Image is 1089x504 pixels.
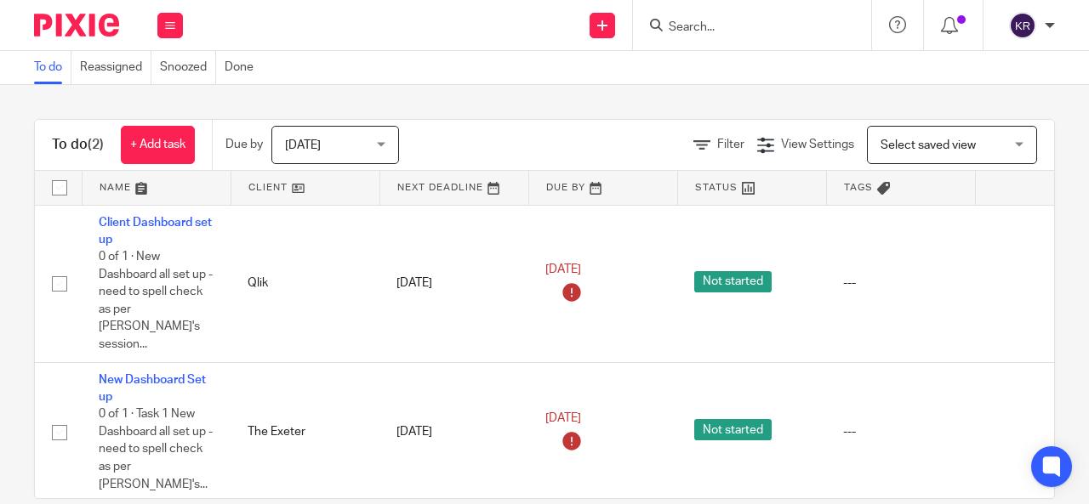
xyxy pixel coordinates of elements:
[694,271,772,292] span: Not started
[34,51,71,84] a: To do
[694,419,772,440] span: Not started
[80,51,151,84] a: Reassigned
[781,139,854,150] span: View Settings
[881,139,976,151] span: Select saved view
[717,139,744,150] span: Filter
[99,408,213,490] span: 0 of 1 · Task 1 New Dashboard all set up - need to spell check as per [PERSON_NAME]'s...
[225,136,263,153] p: Due by
[1009,12,1036,39] img: svg%3E
[667,20,820,36] input: Search
[545,263,581,275] span: [DATE]
[99,374,206,403] a: New Dashboard Set up
[379,362,528,501] td: [DATE]
[99,217,212,246] a: Client Dashboard set up
[231,362,379,501] td: The Exeter
[88,138,104,151] span: (2)
[844,183,873,192] span: Tags
[843,275,958,292] div: ---
[121,126,195,164] a: + Add task
[285,139,321,151] span: [DATE]
[34,14,119,37] img: Pixie
[52,136,104,154] h1: To do
[225,51,262,84] a: Done
[545,412,581,424] span: [DATE]
[231,205,379,362] td: Qlik
[99,251,213,350] span: 0 of 1 · New Dashboard all set up - need to spell check as per [PERSON_NAME]'s session...
[160,51,216,84] a: Snoozed
[379,205,528,362] td: [DATE]
[843,423,958,440] div: ---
